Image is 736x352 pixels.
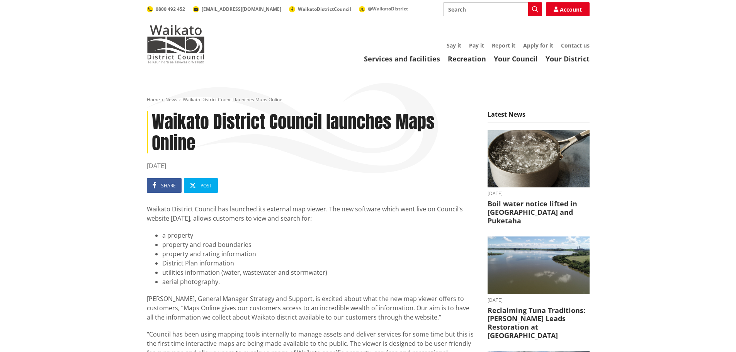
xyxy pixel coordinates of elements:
[488,236,590,340] a: [DATE] Reclaiming Tuna Traditions: [PERSON_NAME] Leads Restoration at [GEOGRAPHIC_DATA]
[359,5,408,12] a: @WaikatoDistrict
[488,298,590,303] time: [DATE]
[147,204,476,223] p: Waikato District Council has launched its external map viewer. The new software which went live o...
[184,178,218,193] a: Post
[488,191,590,196] time: [DATE]
[147,25,205,63] img: Waikato District Council - Te Kaunihera aa Takiwaa o Waikato
[488,306,590,340] h3: Reclaiming Tuna Traditions: [PERSON_NAME] Leads Restoration at [GEOGRAPHIC_DATA]
[443,2,542,16] input: Search input
[368,5,408,12] span: @WaikatoDistrict
[561,42,590,49] a: Contact us
[492,42,515,49] a: Report it
[147,96,160,103] a: Home
[494,54,538,63] a: Your Council
[488,130,590,225] a: boil water notice gordonton puketaha [DATE] Boil water notice lifted in [GEOGRAPHIC_DATA] and Puk...
[147,6,185,12] a: 0800 492 452
[488,236,590,294] img: Waahi Lake
[298,6,351,12] span: WaikatoDistrictCouncil
[147,294,476,322] p: [PERSON_NAME], General Manager Strategy and Support, is excited about what the new map viewer off...
[447,42,461,49] a: Say it
[202,6,281,12] span: [EMAIL_ADDRESS][DOMAIN_NAME]
[147,178,182,193] a: Share
[162,231,476,240] li: a property
[162,240,476,249] li: property and road boundaries
[289,6,351,12] a: WaikatoDistrictCouncil
[448,54,486,63] a: Recreation
[162,268,476,277] li: utilities information (water, wastewater and stormwater)
[147,97,590,103] nav: breadcrumb
[193,6,281,12] a: [EMAIL_ADDRESS][DOMAIN_NAME]
[162,249,476,258] li: property and rating information
[161,182,176,189] span: Share
[162,277,476,286] li: aerial photography.
[201,182,212,189] span: Post
[546,2,590,16] a: Account
[147,161,476,170] time: [DATE]
[488,200,590,225] h3: Boil water notice lifted in [GEOGRAPHIC_DATA] and Puketaha
[364,54,440,63] a: Services and facilities
[183,96,282,103] span: Waikato District Council launches Maps Online
[488,111,590,122] h5: Latest News
[546,54,590,63] a: Your District
[147,111,476,153] h1: Waikato District Council launches Maps Online
[162,258,476,268] li: District Plan information
[469,42,484,49] a: Pay it
[156,6,185,12] span: 0800 492 452
[488,130,590,188] img: boil water notice
[165,96,177,103] a: News
[523,42,553,49] a: Apply for it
